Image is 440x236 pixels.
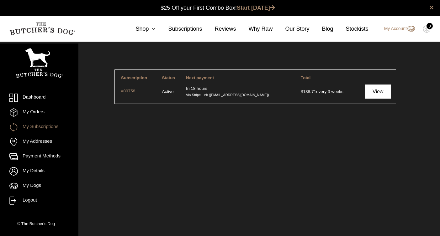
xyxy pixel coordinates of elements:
[121,75,147,80] span: Subscription
[333,25,368,33] a: Stockists
[156,25,202,33] a: Subscriptions
[9,94,69,102] a: Dashboard
[186,75,214,80] span: Next payment
[365,85,391,99] a: View
[298,83,360,100] td: every 3 weeks
[186,93,269,97] small: Via Stripe Link ([EMAIL_ADDRESS][DOMAIN_NAME])
[162,75,175,80] span: Status
[9,123,69,131] a: My Subscriptions
[423,25,431,33] img: TBD_Cart-Empty.png
[301,89,316,94] span: 138.71
[9,197,69,205] a: Logout
[9,152,69,161] a: Payment Methods
[123,25,156,33] a: Shop
[310,25,333,33] a: Blog
[236,25,273,33] a: Why Raw
[183,83,298,100] td: In 18 hours
[9,167,69,176] a: My Details
[159,83,183,100] td: Active
[202,25,236,33] a: Reviews
[429,4,434,11] a: close
[273,25,310,33] a: Our Story
[121,88,156,95] a: #89758
[9,108,69,117] a: My Orders
[427,23,433,29] div: 0
[237,5,275,11] a: Start [DATE]
[378,25,415,33] a: My Account
[9,182,69,190] a: My Dogs
[301,89,303,94] span: $
[16,48,63,78] img: TBD_Portrait_Logo_White.png
[301,75,310,80] span: Total
[9,138,69,146] a: My Addresses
